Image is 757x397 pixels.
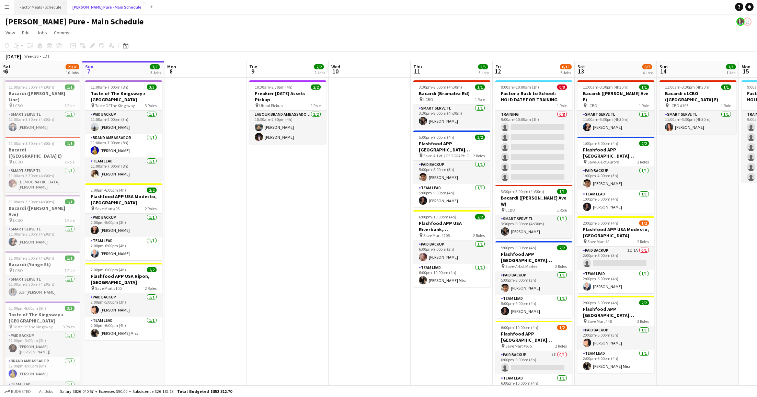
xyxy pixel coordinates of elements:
div: 3:30pm-8:00pm (4h30m)1/1Bacardi ([PERSON_NAME] Ave W) LCBO1 RoleSmart Serve TL1/13:30pm-8:00pm (4... [495,185,572,238]
span: 25/26 [66,64,79,69]
span: 1 Role [557,207,567,213]
app-card-role: Smart Serve TL1/111:00am-3:30pm (4h30m)[PERSON_NAME] [3,111,80,134]
span: LCBO [13,218,23,223]
span: 1 Role [639,103,649,108]
div: 4 Jobs [643,70,653,75]
div: 3 Jobs [150,70,161,75]
span: Save Mart #95 [95,206,119,211]
span: 2:00pm-6:00pm (4h) [91,267,126,272]
h3: Flashfood APP [GEOGRAPHIC_DATA] [GEOGRAPHIC_DATA], [GEOGRAPHIC_DATA] [413,140,490,153]
span: 8 [166,67,176,75]
span: 7 [84,67,93,75]
div: 2 Jobs [314,70,325,75]
span: 2/2 [147,188,157,193]
app-card-role: Smart Serve TL1/13:30pm-8:00pm (4h30m)[PERSON_NAME] [495,215,572,238]
div: 6:00pm-10:00pm (4h)2/2Flashfood APP USA Riverbank, [GEOGRAPHIC_DATA] Save Mart #1052 RolesPaid Ba... [413,210,490,287]
span: Save Mart #105 [423,233,450,238]
span: 1/1 [475,84,485,90]
app-card-role: Paid Backup1/12:00pm-5:00pm (3h)[PERSON_NAME] [85,293,162,317]
span: Taste Of The Kingsway [13,324,53,329]
h3: Factor x Back to School: HOLD DATE FOR TRAINING [495,90,572,103]
app-job-card: 5:00pm-9:00pm (4h)2/2Flashfood APP [GEOGRAPHIC_DATA] [GEOGRAPHIC_DATA], [GEOGRAPHIC_DATA] Save-A-... [495,241,572,318]
span: Jobs [37,30,47,36]
span: 2/2 [147,267,157,272]
app-card-role: Paid Backup1/16:00pm-9:00pm (3h)[PERSON_NAME] [413,240,490,264]
app-job-card: 2:00pm-6:00pm (4h)2/2Flashfood APP USA Modesto, [GEOGRAPHIC_DATA] Save Mart #952 RolesPaid Backup... [85,183,162,260]
h3: Flashfood APP USA Riverbank, [GEOGRAPHIC_DATA] [413,220,490,232]
h3: Bacardi ([PERSON_NAME] Ave E) [577,90,654,103]
div: 11:00am-3:30pm (4h30m)1/1Bacardi ([PERSON_NAME] Ave E) LCBO1 RoleSmart Serve TL1/111:00am-3:30pm ... [577,80,654,134]
div: 3:30pm-8:00pm (4h30m)1/1Bacardi (Bramalea Rd) LCBO1 RoleSmart Serve TL1/13:30pm-8:00pm (4h30m)[PE... [413,80,490,128]
span: 1 Role [311,103,321,108]
app-card-role: Team Lead1/12:00pm-6:00pm (4h)[PERSON_NAME] Miss [85,317,162,340]
span: Save-A-Lot Marlee [505,264,537,269]
span: 11:00am-3:30pm (4h30m) [9,84,54,90]
span: 2/2 [475,214,485,219]
span: Tue [249,64,257,70]
div: 11:00am-3:30pm (4h30m)1/1Bacardi x LCBO ([GEOGRAPHIC_DATA] E) LCBO #1951 RoleSmart Serve TL1/111:... [659,80,736,134]
span: 2/2 [314,64,324,69]
app-card-role: Team Lead1/12:00pm-6:00pm (4h)[PERSON_NAME] Miss [577,350,654,373]
app-job-card: 1:00pm-5:00pm (4h)2/2Flashfood APP [GEOGRAPHIC_DATA] [GEOGRAPHIC_DATA], [GEOGRAPHIC_DATA] Save-A-... [577,137,654,214]
a: Comms [51,28,72,37]
span: 2:00pm-6:00pm (4h) [583,220,618,226]
span: View [5,30,15,36]
span: 2/2 [557,245,567,250]
span: 0/8 [557,84,567,90]
h3: Bacardi ([PERSON_NAME] Ave W) [495,195,572,207]
span: 1 Role [65,218,74,223]
span: 6/15 [560,64,572,69]
app-job-card: 10:30am-2:30pm (4h)2/2Freakier [DATE] Assets Pickup Uhaul Pickup1 RoleLabour Brand Ambassadors2/2... [249,80,326,144]
app-job-card: 2:00pm-6:00pm (4h)2/2Flashfood APP USA Ripon, [GEOGRAPHIC_DATA] Save Mart #1002 RolesPaid Backup1... [85,263,162,340]
span: 1 Role [65,103,74,108]
span: 11:00am-3:30pm (4h30m) [583,84,629,90]
span: 1 Role [557,103,567,108]
span: 1 Role [65,268,74,273]
app-card-role: Paid Backup1I1A0/12:00pm-5:00pm (3h) [577,247,654,270]
h3: Flashfood APP USA Ripon, [GEOGRAPHIC_DATA] [85,273,162,285]
span: Wed [331,64,340,70]
app-card-role: Smart Serve TL1/111:00am-3:30pm (4h30m)Star [PERSON_NAME] [3,275,80,299]
span: Sat [577,64,585,70]
span: LCBO [13,159,23,165]
span: 3:30pm-8:00pm (4h30m) [501,189,544,194]
span: 2 Roles [637,159,649,165]
span: Week 36 [23,54,40,59]
app-card-role: Smart Serve TL1/111:00am-3:30pm (4h30m)[DEMOGRAPHIC_DATA][PERSON_NAME] [3,167,80,192]
span: 1/1 [65,256,74,261]
span: 11 [412,67,422,75]
div: 11:00am-3:30pm (4h30m)1/1Bacardi ([GEOGRAPHIC_DATA] E) LCBO1 RoleSmart Serve TL1/111:00am-3:30pm ... [3,137,80,192]
app-job-card: 11:00am-7:00pm (8h)3/3Taste of The Kingsway x [GEOGRAPHIC_DATA] Taste Of The Kingsway3 RolesPaid ... [85,80,162,181]
h3: Flashfood APP [GEOGRAPHIC_DATA] [GEOGRAPHIC_DATA], [GEOGRAPHIC_DATA] [495,251,572,263]
div: Salary $826 040.57 + Expenses $90.00 + Subsistence $26 182.13 = [60,389,232,394]
span: 1/2 [639,220,649,226]
app-card-role: Smart Serve TL1/111:00am-3:30pm (4h30m)[PERSON_NAME] [577,111,654,134]
app-card-role: Brand Ambassador1/112:00pm-8:00pm (8h)[PERSON_NAME] [3,357,80,381]
span: 1/2 [557,325,567,330]
app-job-card: 2:00pm-6:00pm (4h)2/2Flashfood APP [GEOGRAPHIC_DATA] [GEOGRAPHIC_DATA], [GEOGRAPHIC_DATA] Save Ma... [577,296,654,373]
h3: Flashfood APP USA Modesto, [GEOGRAPHIC_DATA] [577,226,654,239]
h3: Bacardi (Bramalea Rd) [413,90,490,97]
app-job-card: 9:00am-10:00am (1h)0/8Factor x Back to School: HOLD DATE FOR TRAINING1 RoleTraining0/89:00am-10:0... [495,80,572,182]
span: Save Mart #48 [587,319,612,324]
div: 3 Jobs [479,70,489,75]
span: Save-A-Lot Aurora [587,159,619,165]
app-job-card: 5:00pm-9:00pm (4h)2/2Flashfood APP [GEOGRAPHIC_DATA] [GEOGRAPHIC_DATA], [GEOGRAPHIC_DATA] Save-A-... [413,131,490,207]
app-job-card: 2:00pm-6:00pm (4h)1/2Flashfood APP USA Modesto, [GEOGRAPHIC_DATA] Save Mart #12 RolesPaid Backup1... [577,216,654,293]
span: 1 Role [475,97,485,102]
app-card-role: Training0/89:00am-10:00am (1h) [495,111,572,204]
span: 1/1 [726,64,736,69]
span: 6/7 [642,64,652,69]
span: 1 Role [65,159,74,165]
span: 2 Roles [473,153,485,158]
span: 15 [741,67,750,75]
app-card-role: Paid Backup1/15:00pm-8:00pm (3h)[PERSON_NAME] [495,271,572,295]
app-user-avatar: Ashleigh Rains [736,18,745,26]
span: 3/3 [147,84,157,90]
